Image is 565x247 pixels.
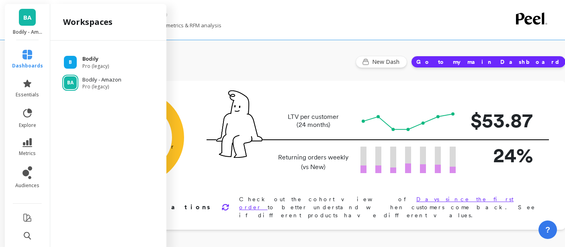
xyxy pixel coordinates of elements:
span: BA [67,80,74,86]
span: Pro (legacy) [82,84,121,90]
span: BA [23,13,31,22]
span: metrics [19,150,36,157]
button: ? [538,220,557,239]
span: B [69,59,72,65]
p: Check out the cohort view of to better understand when customers come back. See if different prod... [239,195,540,219]
p: Bodily [82,55,109,63]
button: New Dash [356,56,407,68]
span: New Dash [372,58,402,66]
span: audiences [15,182,39,189]
p: Bodily - Amazon [13,29,42,35]
span: explore [19,122,36,129]
span: dashboards [12,63,43,69]
p: Returning orders weekly (vs New) [276,153,351,172]
p: 24% [469,140,533,170]
p: $53.87 [469,105,533,135]
h2: workspaces [63,16,113,28]
span: essentials [16,92,39,98]
span: Pro (legacy) [82,63,109,69]
img: pal seatted on line [216,90,262,158]
p: LTV per customer (24 months) [276,113,351,129]
span: ? [545,224,550,235]
p: Bodily - Amazon [82,76,121,84]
